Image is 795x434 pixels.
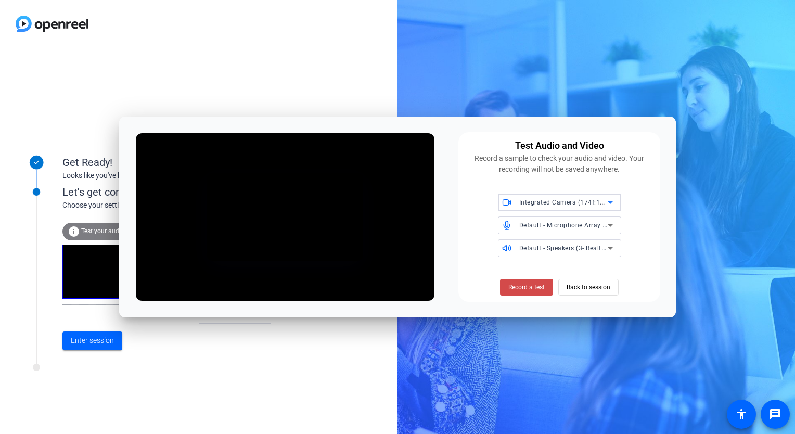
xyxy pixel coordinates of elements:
mat-icon: info [68,225,80,238]
span: Default - Speakers (3- Realtek(R) Audio) [519,244,639,252]
div: Get Ready! [62,155,271,170]
mat-icon: message [769,408,781,420]
span: Default - Microphone Array (Intel® Smart Sound Technology for Digital Microphones) [519,221,777,229]
span: Test your audio and video [81,227,153,235]
button: Back to session [558,279,619,296]
div: Choose your settings [62,200,292,211]
button: Record a test [500,279,553,296]
span: Enter session [71,335,114,346]
div: Test Audio and Video [515,138,604,153]
span: Back to session [567,277,610,297]
div: Let's get connected. [62,184,292,200]
span: Record a test [508,283,545,292]
div: Record a sample to check your audio and video. Your recording will not be saved anywhere. [465,153,654,175]
mat-icon: accessibility [735,408,748,420]
span: Integrated Camera (174f:11ae) [519,198,614,206]
div: Looks like you've been invited to join [62,170,271,181]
